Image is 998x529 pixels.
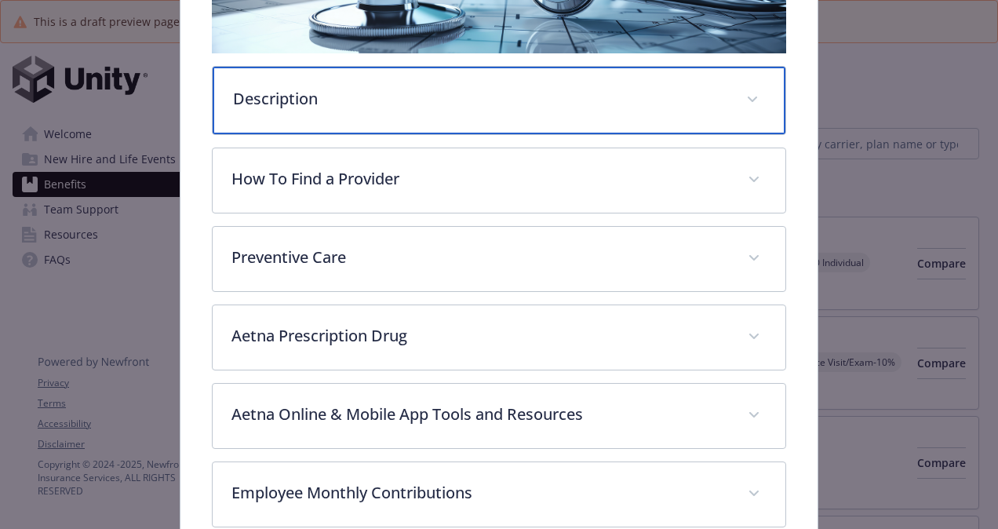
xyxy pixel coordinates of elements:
div: Preventive Care [213,227,785,291]
div: How To Find a Provider [213,148,785,213]
p: How To Find a Provider [231,167,729,191]
div: Aetna Online & Mobile App Tools and Resources [213,384,785,448]
div: Aetna Prescription Drug [213,305,785,370]
p: Description [233,87,727,111]
p: Aetna Online & Mobile App Tools and Resources [231,403,729,426]
div: Description [213,67,785,134]
p: Employee Monthly Contributions [231,481,729,505]
p: Preventive Care [231,246,729,269]
div: Employee Monthly Contributions [213,462,785,527]
p: Aetna Prescription Drug [231,324,729,348]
